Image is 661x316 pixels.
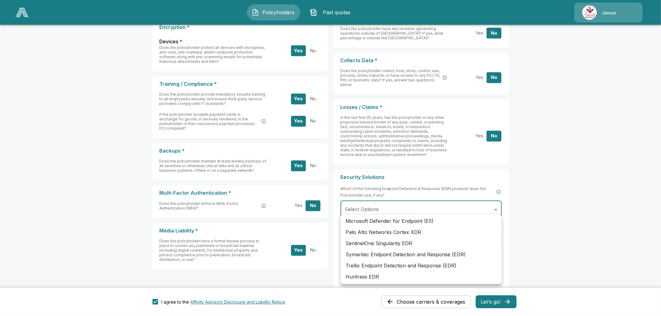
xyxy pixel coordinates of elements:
li: SentinelOne Singularity EDR [341,238,502,249]
li: Huntress EDR [341,271,502,282]
li: Symantec Endpoint Detection and Response (EDR) [341,249,502,260]
li: Palo Alto Networks Cortex XDR [341,227,502,238]
li: Microsoft Defender for Endpoint (E5) [341,215,502,227]
li: Trellix Endpoint Detection and Response (EDR) [341,260,502,271]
